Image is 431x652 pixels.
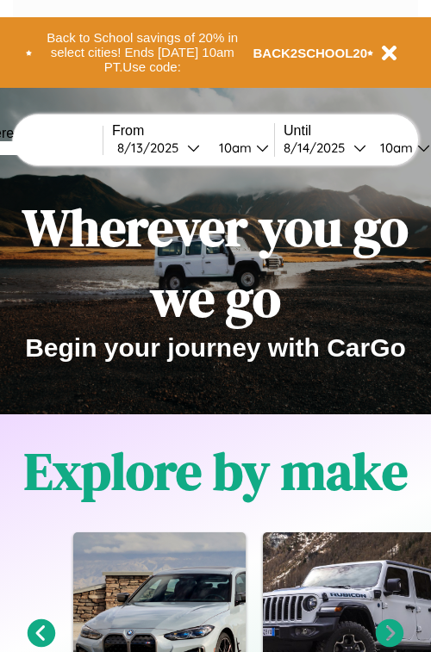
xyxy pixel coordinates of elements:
div: 10am [372,140,417,156]
button: Back to School savings of 20% in select cities! Ends [DATE] 10am PT.Use code: [32,26,253,79]
button: 10am [205,139,274,157]
div: 8 / 14 / 2025 [284,140,353,156]
h1: Explore by make [24,436,408,506]
button: 8/13/2025 [112,139,205,157]
div: 8 / 13 / 2025 [117,140,187,156]
b: BACK2SCHOOL20 [253,46,368,60]
label: From [112,123,274,139]
div: 10am [210,140,256,156]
